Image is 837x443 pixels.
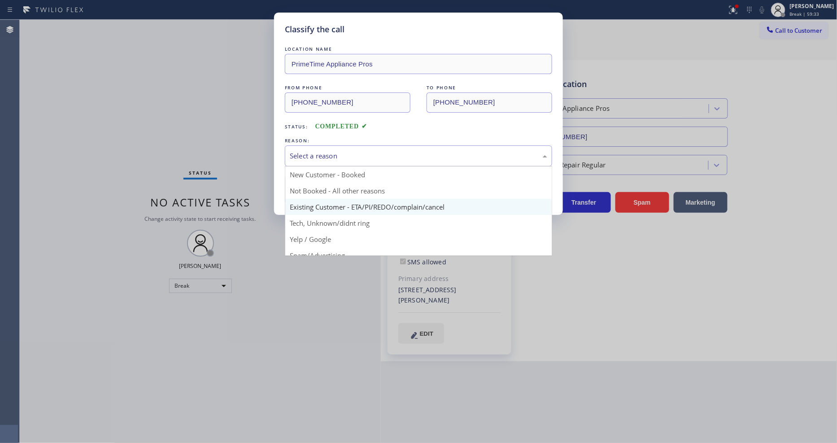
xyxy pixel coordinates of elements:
input: To phone [427,92,552,113]
span: COMPLETED [315,123,367,130]
div: Tech, Unknown/didnt ring [285,215,552,231]
div: Not Booked - All other reasons [285,183,552,199]
div: REASON: [285,136,552,145]
div: Spam/Advertising [285,247,552,263]
div: Select a reason [290,151,547,161]
div: New Customer - Booked [285,167,552,183]
span: Status: [285,123,308,130]
div: Existing Customer - ETA/PI/REDO/complain/cancel [285,199,552,215]
div: LOCATION NAME [285,44,552,54]
input: From phone [285,92,410,113]
div: FROM PHONE [285,83,410,92]
h5: Classify the call [285,23,344,35]
div: Yelp / Google [285,231,552,247]
div: TO PHONE [427,83,552,92]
